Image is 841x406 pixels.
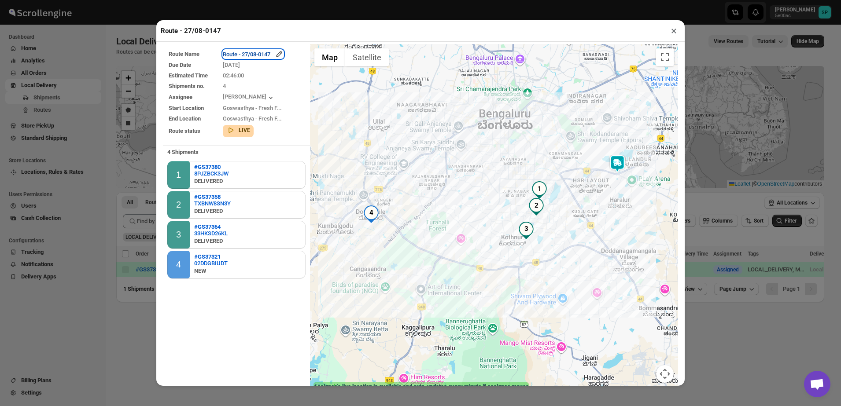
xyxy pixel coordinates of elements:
div: 1 [531,181,548,199]
span: Assignee [169,94,192,100]
span: [DATE] [223,62,240,68]
button: TXBNW8SN3Y [194,200,231,207]
button: 8PJZBCK3JW [194,170,229,177]
span: End Location [169,115,201,122]
button: #GS37321 [194,253,228,260]
div: Goswasthya - Fresh F... [223,114,304,123]
img: Google [312,382,341,393]
button: 02DDGBIUDT [194,260,228,267]
button: 33HKSD26KL [194,230,228,237]
button: #GS37380 [194,164,229,170]
b: LIVE [239,127,250,133]
b: #GS37364 [194,223,221,230]
div: 4 [176,260,181,270]
div: 2 [527,198,545,216]
span: Estimated Time [169,72,208,79]
button: Map camera controls [656,365,674,383]
span: Route status [169,128,200,134]
h2: Route - 27/08-0147 [161,26,221,35]
button: Route - 27/08-0147 [223,50,284,59]
span: Start Location [169,105,204,111]
b: #GS37321 [194,253,221,260]
span: Due Date [169,62,191,68]
span: Route Name [169,51,199,57]
div: 4 [362,205,380,223]
button: #GS37364 [194,223,228,230]
b: 4 Shipments [163,144,203,160]
b: #GS37380 [194,164,221,170]
button: [PERSON_NAME] [223,93,275,102]
div: 3 [176,230,181,240]
a: Open this area in Google Maps (opens a new window) [312,382,341,393]
span: Shipments no. [169,83,205,89]
div: 3 [517,222,535,239]
button: Show satellite imagery [345,48,389,66]
div: DELIVERED [194,177,229,186]
div: Goswasthya - Fresh F... [223,104,304,113]
span: 4 [223,83,226,89]
div: DELIVERED [194,207,231,216]
div: DELIVERED [194,237,228,245]
b: #GS37358 [194,194,221,200]
a: Open chat [804,371,830,397]
button: LIVE [226,126,250,135]
span: 02:46:00 [223,72,244,79]
button: Show street map [314,48,345,66]
button: #GS37358 [194,194,231,200]
div: NEW [194,267,228,275]
button: Toggle fullscreen view [656,48,674,66]
div: 2 [176,200,181,210]
div: 1 [176,170,181,180]
button: × [668,25,680,37]
label: Assignee's live location is available and auto-updates every minute if assignee moves [314,382,529,391]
